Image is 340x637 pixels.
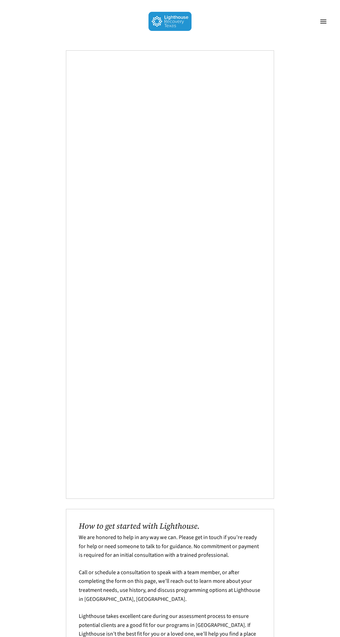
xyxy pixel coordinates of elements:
a: Navigation Menu [316,18,330,25]
p: Call or schedule a consultation to speak with a team member, or after completing the form on this... [79,568,261,612]
h2: How to get started with Lighthouse. [79,522,261,531]
span: We are honored to help in any way we can. Please get in touch if you’re ready for help or need so... [79,534,259,559]
img: Lighthouse Recovery Texas [148,12,192,31]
